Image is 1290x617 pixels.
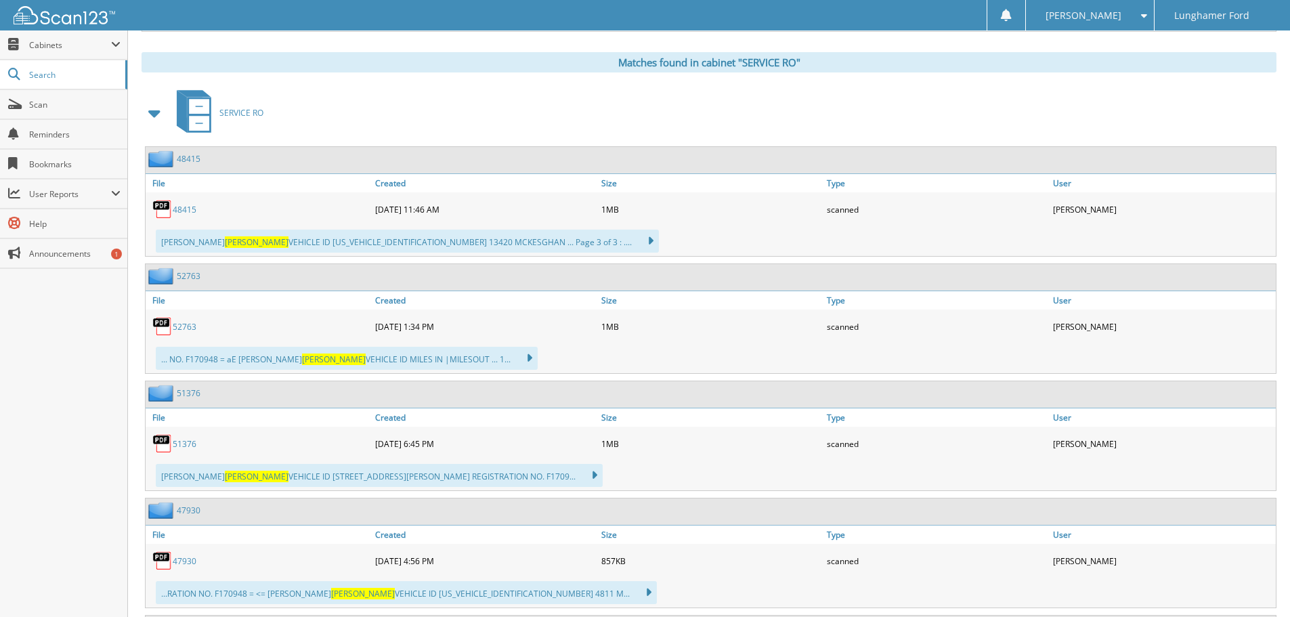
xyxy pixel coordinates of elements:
[302,354,366,365] span: [PERSON_NAME]
[598,291,824,310] a: Size
[823,196,1050,223] div: scanned
[1046,12,1121,20] span: [PERSON_NAME]
[146,408,372,427] a: File
[823,547,1050,574] div: scanned
[823,313,1050,340] div: scanned
[29,39,111,51] span: Cabinets
[14,6,115,24] img: scan123-logo-white.svg
[823,430,1050,457] div: scanned
[148,150,177,167] img: folder2.png
[148,502,177,519] img: folder2.png
[331,588,395,599] span: [PERSON_NAME]
[152,433,173,454] img: PDF.png
[156,347,538,370] div: ... NO. F170948 = aE [PERSON_NAME] VEHICLE ID MILES IN |MILESOUT ... 1...
[1050,547,1276,574] div: [PERSON_NAME]
[372,526,598,544] a: Created
[156,464,603,487] div: [PERSON_NAME] VEHICLE ID [STREET_ADDRESS][PERSON_NAME] REGISTRATION NO. F1709...
[146,526,372,544] a: File
[823,291,1050,310] a: Type
[372,291,598,310] a: Created
[146,291,372,310] a: File
[152,316,173,337] img: PDF.png
[823,408,1050,427] a: Type
[225,471,288,482] span: [PERSON_NAME]
[156,581,657,604] div: ...RATION NO. F170948 = <= [PERSON_NAME] VEHICLE ID [US_VEHICLE_IDENTIFICATION_NUMBER] 4811 M...
[173,321,196,333] a: 52763
[173,438,196,450] a: 51376
[177,505,200,516] a: 47930
[156,230,659,253] div: [PERSON_NAME] VEHICLE ID [US_VEHICLE_IDENTIFICATION_NUMBER] 13420 MCKESGHAN ... Page 3 of 3 : ....
[148,268,177,284] img: folder2.png
[177,270,200,282] a: 52763
[598,313,824,340] div: 1MB
[598,430,824,457] div: 1MB
[29,99,121,110] span: Scan
[1050,291,1276,310] a: User
[372,174,598,192] a: Created
[823,174,1050,192] a: Type
[29,218,121,230] span: Help
[173,555,196,567] a: 47930
[1050,174,1276,192] a: User
[372,196,598,223] div: [DATE] 11:46 AM
[142,52,1276,72] div: Matches found in cabinet "SERVICE RO"
[1050,430,1276,457] div: [PERSON_NAME]
[29,129,121,140] span: Reminders
[225,236,288,248] span: [PERSON_NAME]
[823,526,1050,544] a: Type
[177,387,200,399] a: 51376
[598,526,824,544] a: Size
[1050,408,1276,427] a: User
[372,547,598,574] div: [DATE] 4:56 PM
[598,196,824,223] div: 1MB
[1050,313,1276,340] div: [PERSON_NAME]
[598,174,824,192] a: Size
[372,430,598,457] div: [DATE] 6:45 PM
[173,204,196,215] a: 48415
[29,188,111,200] span: User Reports
[598,547,824,574] div: 857KB
[152,551,173,571] img: PDF.png
[1050,526,1276,544] a: User
[219,107,263,119] span: SERVICE RO
[1050,196,1276,223] div: [PERSON_NAME]
[148,385,177,402] img: folder2.png
[146,174,372,192] a: File
[598,408,824,427] a: Size
[29,69,119,81] span: Search
[177,153,200,165] a: 48415
[29,248,121,259] span: Announcements
[152,199,173,219] img: PDF.png
[111,249,122,259] div: 1
[1174,12,1249,20] span: Lunghamer Ford
[372,408,598,427] a: Created
[372,313,598,340] div: [DATE] 1:34 PM
[169,86,263,140] a: SERVICE RO
[29,158,121,170] span: Bookmarks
